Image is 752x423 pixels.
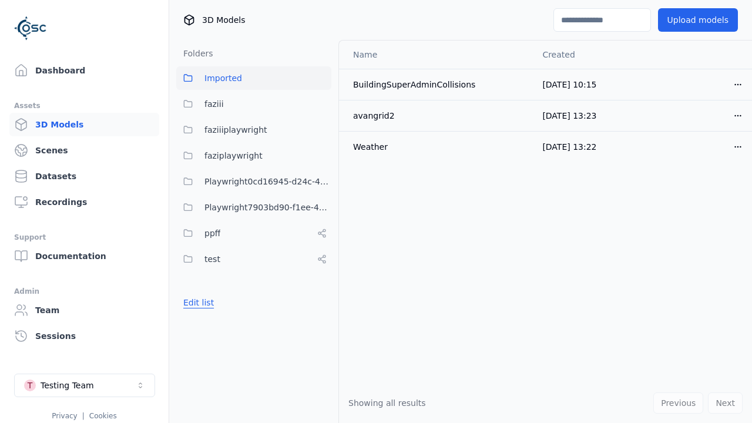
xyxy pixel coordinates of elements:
a: Datasets [9,164,159,188]
button: faziii [176,92,331,116]
a: Cookies [89,412,117,420]
button: faziiiplaywright [176,118,331,142]
a: Sessions [9,324,159,348]
span: faziii [204,97,224,111]
th: Created [533,41,643,69]
span: [DATE] 13:23 [542,111,596,120]
div: T [24,380,36,391]
button: Playwright0cd16945-d24c-45f9-a8ba-c74193e3fd84 [176,170,331,193]
span: [DATE] 10:15 [542,80,596,89]
button: test [176,247,331,271]
button: Imported [176,66,331,90]
th: Name [339,41,533,69]
button: faziplaywright [176,144,331,167]
span: Showing all results [348,398,426,408]
div: Admin [14,284,155,298]
div: Assets [14,99,155,113]
h3: Folders [176,48,213,59]
span: 3D Models [202,14,245,26]
button: Upload models [658,8,738,32]
span: | [82,412,85,420]
div: Testing Team [41,380,94,391]
img: Logo [14,12,47,45]
a: Dashboard [9,59,159,82]
div: avangrid2 [353,110,523,122]
div: Weather [353,141,523,153]
a: Recordings [9,190,159,214]
div: BuildingSuperAdminCollisions [353,79,523,90]
span: ppff [204,226,220,240]
button: Edit list [176,292,221,313]
button: Select a workspace [14,374,155,397]
span: faziplaywright [204,149,263,163]
span: faziiiplaywright [204,123,267,137]
span: Playwright0cd16945-d24c-45f9-a8ba-c74193e3fd84 [204,174,331,189]
a: 3D Models [9,113,159,136]
a: Team [9,298,159,322]
span: test [204,252,220,266]
a: Scenes [9,139,159,162]
button: Playwright7903bd90-f1ee-40e5-8689-7a943bbd43ef [176,196,331,219]
div: Support [14,230,155,244]
span: Playwright7903bd90-f1ee-40e5-8689-7a943bbd43ef [204,200,331,214]
a: Documentation [9,244,159,268]
button: ppff [176,221,331,245]
span: [DATE] 13:22 [542,142,596,152]
span: Imported [204,71,242,85]
a: Privacy [52,412,77,420]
